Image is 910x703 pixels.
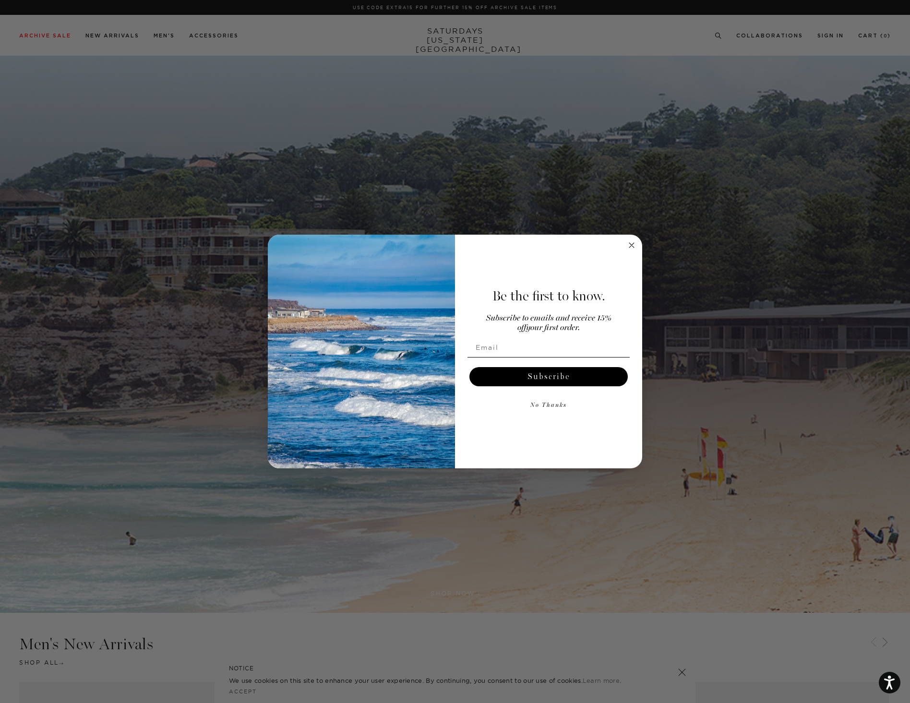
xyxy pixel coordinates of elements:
[492,288,605,304] span: Be the first to know.
[517,324,526,332] span: off
[268,235,455,469] img: 125c788d-000d-4f3e-b05a-1b92b2a23ec9.jpeg
[486,314,611,322] span: Subscribe to emails and receive 15%
[626,239,637,251] button: Close dialog
[469,367,628,386] button: Subscribe
[467,396,630,415] button: No Thanks
[526,324,580,332] span: your first order.
[467,338,630,357] input: Email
